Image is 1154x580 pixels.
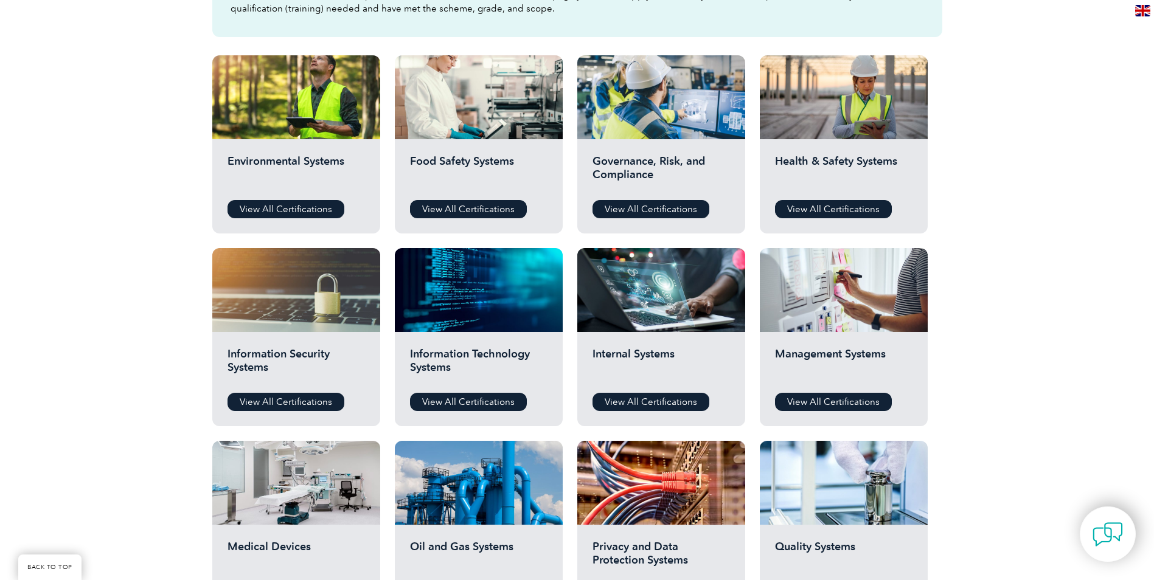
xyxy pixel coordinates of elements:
[18,554,82,580] a: BACK TO TOP
[593,347,730,384] h2: Internal Systems
[228,154,365,191] h2: Environmental Systems
[410,540,547,576] h2: Oil and Gas Systems
[593,154,730,191] h2: Governance, Risk, and Compliance
[593,540,730,576] h2: Privacy and Data Protection Systems
[410,154,547,191] h2: Food Safety Systems
[775,393,892,411] a: View All Certifications
[410,200,527,218] a: View All Certifications
[1093,519,1123,550] img: contact-chat.png
[1135,5,1150,16] img: en
[228,540,365,576] h2: Medical Devices
[775,540,912,576] h2: Quality Systems
[410,393,527,411] a: View All Certifications
[410,347,547,384] h2: Information Technology Systems
[228,393,344,411] a: View All Certifications
[775,347,912,384] h2: Management Systems
[775,154,912,191] h2: Health & Safety Systems
[228,347,365,384] h2: Information Security Systems
[593,200,709,218] a: View All Certifications
[775,200,892,218] a: View All Certifications
[228,200,344,218] a: View All Certifications
[593,393,709,411] a: View All Certifications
